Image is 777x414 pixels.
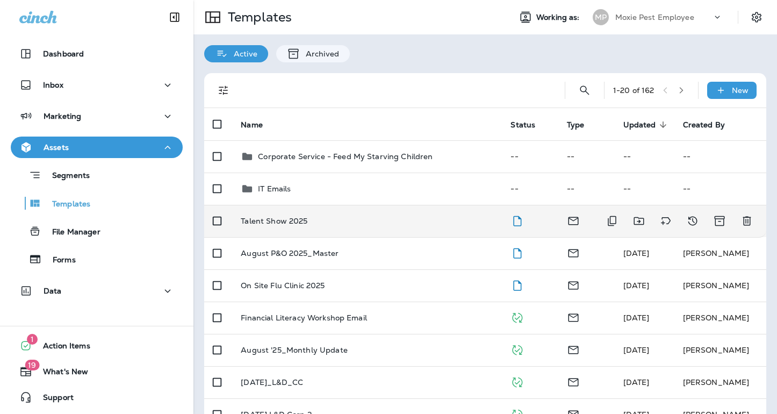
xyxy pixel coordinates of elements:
p: August P&O 2025_Master [241,249,339,258]
span: 19 [25,360,39,370]
td: -- [502,173,558,205]
span: Email [567,344,580,354]
button: Segments [11,163,183,187]
span: Email [567,280,580,289]
p: New [732,86,749,95]
button: Templates [11,192,183,215]
p: August '25_Monthly Update [241,346,348,354]
button: Inbox [11,74,183,96]
span: Draft [510,247,524,257]
p: Active [228,49,257,58]
span: Karin Comegys [623,281,650,290]
span: Type [567,120,599,130]
span: Email [567,247,580,257]
button: Delete [736,210,758,232]
span: Status [510,120,535,130]
td: [PERSON_NAME] [674,237,766,269]
p: On Site Flu Clinic 2025 [241,281,325,290]
p: Talent Show 2025 [241,217,307,225]
button: Forms [11,248,183,270]
td: -- [674,173,766,205]
button: Collapse Sidebar [160,6,190,28]
span: Action Items [32,341,90,354]
span: KeeAna Ward [623,345,650,355]
td: -- [615,173,674,205]
button: Dashboard [11,43,183,65]
td: -- [502,140,558,173]
span: Email [567,376,580,386]
button: Settings [747,8,766,27]
p: [DATE]_L&D_CC [241,378,303,387]
button: 1Action Items [11,335,183,356]
button: Data [11,280,183,302]
p: Financial Literacy Workshop Email [241,313,367,322]
span: Created By [683,120,739,130]
p: Assets [44,143,69,152]
p: IT Emails [258,184,291,193]
span: What's New [32,367,88,380]
span: Draft [510,280,524,289]
span: 1 [27,334,38,345]
button: Move to folder [628,210,650,232]
p: Dashboard [43,49,84,58]
span: Published [510,344,524,354]
div: 1 - 20 of 162 [613,86,654,95]
button: File Manager [11,220,183,242]
span: Published [510,312,524,322]
td: -- [615,140,674,173]
span: Email [567,312,580,322]
span: KeeAna Ward [623,313,650,323]
button: Add tags [655,210,677,232]
td: [PERSON_NAME] [674,269,766,302]
p: Moxie Pest Employee [615,13,694,22]
td: [PERSON_NAME] [674,366,766,398]
p: Templates [41,199,90,210]
p: Segments [41,171,90,182]
span: Updated [623,120,670,130]
button: Assets [11,137,183,158]
span: Status [510,120,549,130]
p: Templates [224,9,292,25]
span: Name [241,120,263,130]
td: [PERSON_NAME] [674,334,766,366]
span: Draft [510,215,524,225]
p: Inbox [43,81,63,89]
span: Mischelle Hunter [623,248,650,258]
td: [PERSON_NAME] [674,302,766,334]
p: Forms [42,255,76,266]
button: Support [11,387,183,408]
button: 19What's New [11,361,183,382]
button: Marketing [11,105,183,127]
p: Marketing [44,112,81,120]
span: Support [32,393,74,406]
p: Archived [300,49,339,58]
p: Data [44,287,62,295]
span: KeeAna Ward [623,377,650,387]
span: Working as: [536,13,582,22]
td: -- [674,140,766,173]
span: Published [510,376,524,386]
span: Email [567,215,580,225]
span: Created By [683,120,725,130]
button: Search Templates [574,80,595,101]
button: Filters [213,80,234,101]
div: MP [593,9,609,25]
p: File Manager [41,227,100,238]
button: Archive [709,210,731,232]
td: -- [558,173,615,205]
button: Duplicate [601,210,623,232]
span: Updated [623,120,656,130]
span: Type [567,120,585,130]
td: -- [558,140,615,173]
span: Name [241,120,277,130]
button: View Changelog [682,210,703,232]
p: Corporate Service - Feed My Starving Children [258,152,433,161]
